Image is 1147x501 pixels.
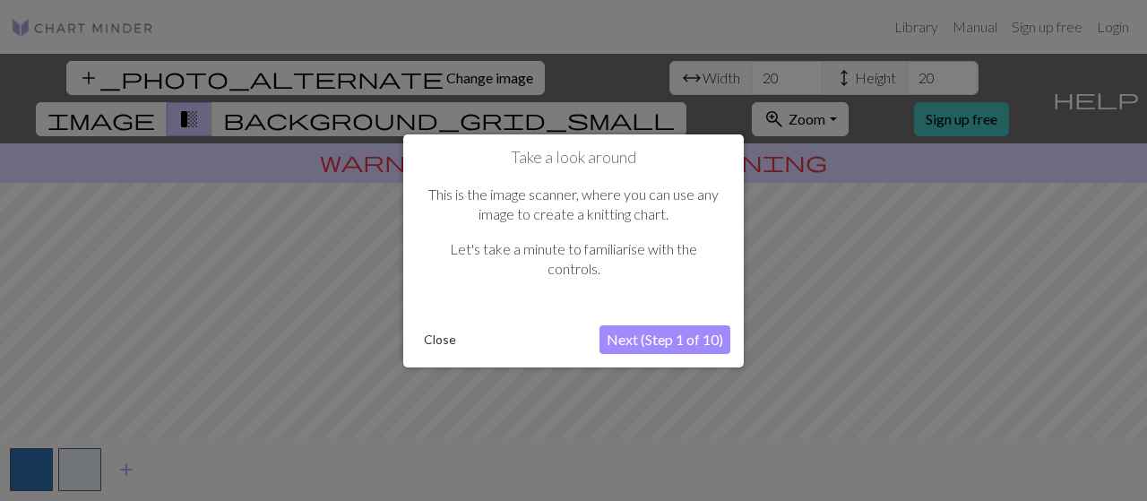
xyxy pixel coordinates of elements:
button: Next (Step 1 of 10) [599,325,730,354]
h1: Take a look around [417,147,730,167]
p: Let's take a minute to familiarise with the controls. [426,239,721,280]
button: Close [417,326,463,353]
div: Take a look around [403,134,744,367]
p: This is the image scanner, where you can use any image to create a knitting chart. [426,185,721,225]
